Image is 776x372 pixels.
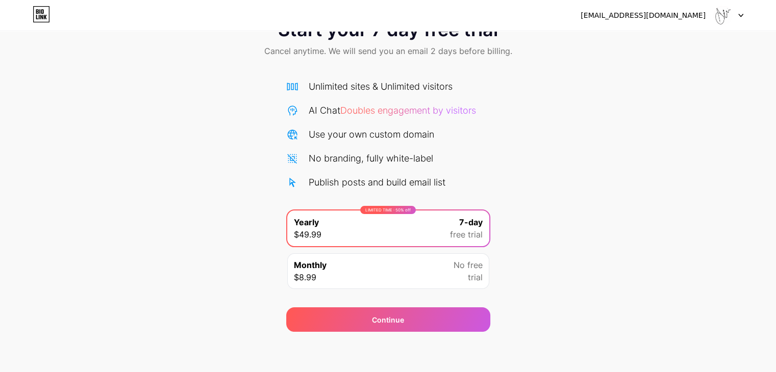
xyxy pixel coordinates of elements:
[468,271,483,283] span: trial
[309,103,476,117] div: AI Chat
[294,216,319,228] span: Yearly
[340,105,476,116] span: Doubles engagement by visitors
[294,228,321,241] span: $49.99
[459,216,483,228] span: 7-day
[309,127,434,141] div: Use your own custom domain
[294,271,316,283] span: $8.99
[450,228,483,241] span: free trial
[454,259,483,271] span: No free
[294,259,327,271] span: Monthly
[360,206,416,214] div: LIMITED TIME : 50% off
[264,45,512,57] span: Cancel anytime. We will send you an email 2 days before billing.
[713,6,733,25] img: azimtn
[309,79,453,93] div: Unlimited sites & Unlimited visitors
[309,151,433,165] div: No branding, fully white-label
[309,175,445,189] div: Publish posts and build email list
[581,10,706,21] div: [EMAIL_ADDRESS][DOMAIN_NAME]
[372,314,404,325] div: Continue
[278,19,498,40] span: Start your 7 day free trial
